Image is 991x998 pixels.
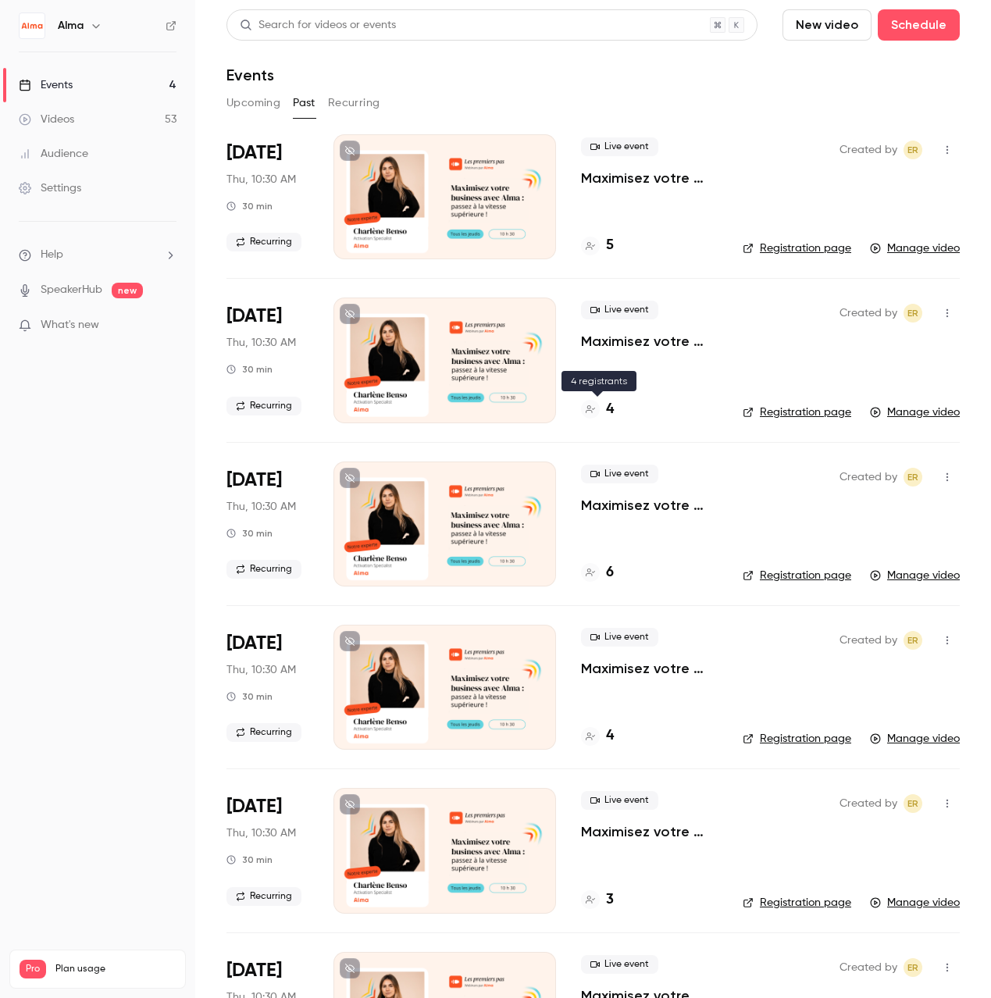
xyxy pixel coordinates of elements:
span: Recurring [226,723,301,742]
span: Live event [581,628,658,647]
span: Recurring [226,397,301,415]
a: Manage video [870,895,960,911]
div: Sep 11 Thu, 10:30 AM (Europe/Paris) [226,134,308,259]
span: new [112,283,143,298]
button: New video [782,9,872,41]
a: Manage video [870,731,960,747]
span: Created by [839,304,897,323]
span: Live event [581,955,658,974]
span: Created by [839,468,897,487]
span: Created by [839,958,897,977]
span: Eric ROMER [904,304,922,323]
div: Events [19,77,73,93]
a: Registration page [743,405,851,420]
span: Thu, 10:30 AM [226,335,296,351]
a: SpeakerHub [41,282,102,298]
div: Search for videos or events [240,17,396,34]
iframe: Noticeable Trigger [158,319,176,333]
a: Registration page [743,731,851,747]
a: 5 [581,235,614,256]
a: Registration page [743,241,851,256]
button: Past [293,91,315,116]
span: Eric ROMER [904,631,922,650]
a: 6 [581,562,614,583]
button: Recurring [328,91,380,116]
h4: 5 [606,235,614,256]
a: Maximisez votre business avec [PERSON_NAME] : passez à la vitesse supérieure ! [581,659,718,678]
span: Plan usage [55,963,176,975]
a: 4 [581,399,614,420]
span: ER [907,141,918,159]
button: Schedule [878,9,960,41]
span: ER [907,794,918,813]
span: Created by [839,794,897,813]
div: 30 min [226,690,273,703]
a: Manage video [870,241,960,256]
span: Recurring [226,887,301,906]
span: ER [907,468,918,487]
a: Registration page [743,895,851,911]
span: Live event [581,301,658,319]
span: Thu, 10:30 AM [226,662,296,678]
a: Maximisez votre business avec [PERSON_NAME] : passez à la vitesse supérieure ! [581,332,718,351]
span: ER [907,304,918,323]
div: 30 min [226,363,273,376]
a: 3 [581,889,614,911]
span: Thu, 10:30 AM [226,825,296,841]
span: [DATE] [226,304,282,329]
a: Maximisez votre business avec [PERSON_NAME] : passez à la vitesse supérieure ! [581,169,718,187]
div: Aug 14 Thu, 10:30 AM (Europe/Paris) [226,788,308,913]
div: 30 min [226,527,273,540]
span: [DATE] [226,141,282,166]
span: Eric ROMER [904,468,922,487]
span: ER [907,958,918,977]
div: 30 min [226,200,273,212]
div: Aug 21 Thu, 10:30 AM (Europe/Paris) [226,625,308,750]
span: Help [41,247,63,263]
span: Eric ROMER [904,958,922,977]
button: Upcoming [226,91,280,116]
a: Registration page [743,568,851,583]
span: Created by [839,141,897,159]
h1: Events [226,66,274,84]
span: Created by [839,631,897,650]
div: Aug 28 Thu, 10:30 AM (Europe/Paris) [226,462,308,586]
h6: Alma [58,18,84,34]
h4: 4 [606,725,614,747]
span: [DATE] [226,631,282,656]
span: Pro [20,960,46,978]
span: Eric ROMER [904,141,922,159]
div: Settings [19,180,81,196]
li: help-dropdown-opener [19,247,176,263]
div: Videos [19,112,74,127]
span: [DATE] [226,794,282,819]
span: [DATE] [226,958,282,983]
h4: 4 [606,399,614,420]
div: Sep 4 Thu, 10:30 AM (Europe/Paris) [226,298,308,422]
span: Recurring [226,560,301,579]
span: [DATE] [226,468,282,493]
span: Eric ROMER [904,794,922,813]
a: Maximisez votre business avec [PERSON_NAME] : passez à la vitesse supérieure ! [581,496,718,515]
span: Live event [581,137,658,156]
span: Thu, 10:30 AM [226,499,296,515]
span: Recurring [226,233,301,251]
a: Manage video [870,568,960,583]
span: Live event [581,791,658,810]
span: Live event [581,465,658,483]
a: Maximisez votre business avec [PERSON_NAME] : passez à la vitesse supérieure ! [581,822,718,841]
a: 4 [581,725,614,747]
span: ER [907,631,918,650]
img: Alma [20,13,45,38]
h4: 3 [606,889,614,911]
a: Manage video [870,405,960,420]
span: Thu, 10:30 AM [226,172,296,187]
span: What's new [41,317,99,333]
div: Audience [19,146,88,162]
div: 30 min [226,854,273,866]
